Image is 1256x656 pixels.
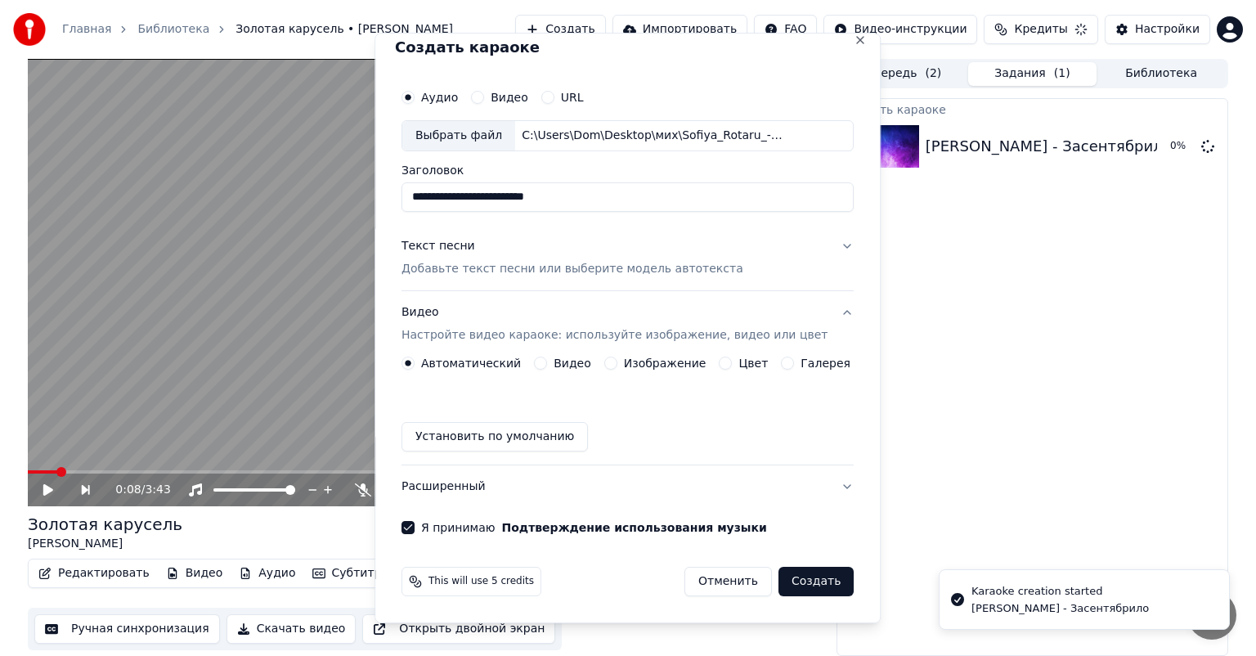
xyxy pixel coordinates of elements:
[401,164,854,176] label: Заголовок
[554,357,591,369] label: Видео
[401,465,854,508] button: Расширенный
[401,261,743,277] p: Добавьте текст песни или выберите модель автотекста
[428,575,534,588] span: This will use 5 credits
[515,128,793,144] div: C:\Users\Dom\Desktop\мих\Sofiya_Rotaru_-_Zasentyabrilo_78072691.mp3
[684,567,772,596] button: Отменить
[401,225,854,290] button: Текст песниДобавьте текст песни или выберите модель автотекста
[421,522,767,533] label: Я принимаю
[421,357,521,369] label: Автоматический
[778,567,854,596] button: Создать
[401,304,828,344] div: Видео
[401,238,475,254] div: Текст песни
[401,291,854,357] button: ВидеоНастройте видео караоке: используйте изображение, видео или цвет
[402,121,515,151] div: Выбрать файл
[801,357,851,369] label: Галерея
[401,357,854,465] div: ВидеоНастройте видео караоке: используйте изображение, видео или цвет
[395,40,860,55] h2: Создать караоке
[561,92,584,103] label: URL
[401,422,588,452] button: Установить по умолчанию
[739,357,769,369] label: Цвет
[401,327,828,344] p: Настройте видео караоке: используйте изображение, видео или цвет
[491,92,528,103] label: Видео
[502,522,767,533] button: Я принимаю
[624,357,706,369] label: Изображение
[421,92,458,103] label: Аудио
